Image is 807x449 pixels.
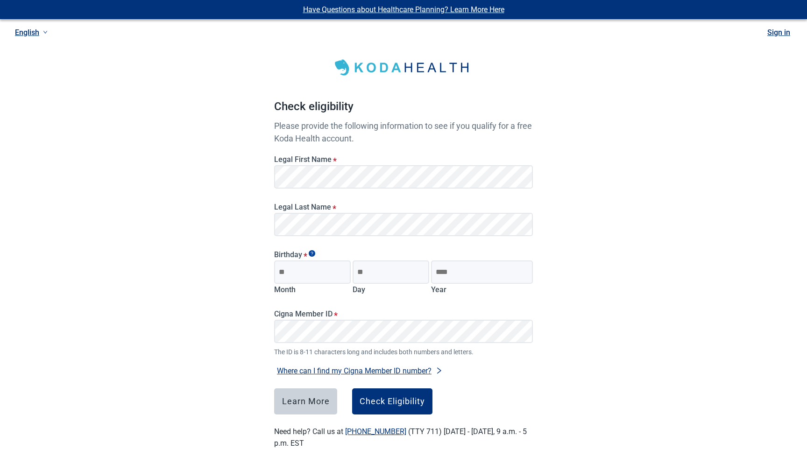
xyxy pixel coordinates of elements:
[274,388,337,414] button: Learn More
[274,309,533,318] label: Cigna Member ID
[274,365,446,377] button: Where can I find my Cigna Member ID number?
[360,397,425,406] div: Check Eligibility
[274,203,533,211] label: Legal Last Name
[345,427,406,436] a: [PHONE_NUMBER]
[274,347,533,357] span: The ID is 8-11 characters long and includes both numbers and letters.
[274,155,533,164] label: Legal First Name
[43,30,48,35] span: down
[274,250,533,259] legend: Birthday
[11,25,51,40] a: Current language: English
[767,28,790,37] a: Sign in
[303,5,504,14] a: Have Questions about Healthcare Planning? Learn More Here
[282,397,330,406] div: Learn More
[329,56,478,79] img: Koda Health
[431,260,533,284] input: Birth year
[274,285,296,294] label: Month
[274,98,533,119] h1: Check eligibility
[353,260,429,284] input: Birth day
[274,260,351,284] input: Birth month
[274,119,533,145] p: Please provide the following information to see if you qualify for a free Koda Health account.
[352,388,432,414] button: Check Eligibility
[274,427,527,448] label: Need help? Call us at (TTY 711) [DATE] - [DATE], 9 a.m. - 5 p.m. EST
[435,367,443,374] span: right
[353,285,365,294] label: Day
[309,250,315,257] span: Show tooltip
[431,285,446,294] label: Year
